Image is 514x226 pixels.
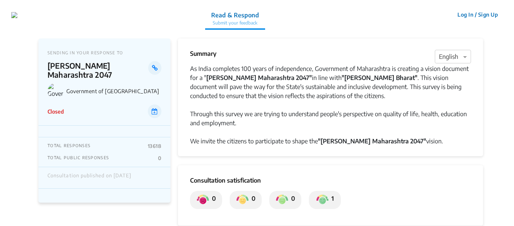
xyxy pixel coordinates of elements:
button: Log In / Sign Up [453,9,503,20]
img: Government of Maharashtra logo [48,83,63,99]
strong: [PERSON_NAME] Maharashtra 2047" [206,74,312,81]
p: Summary [190,49,216,58]
p: 13618 [148,143,161,149]
p: 1 [328,194,334,206]
strong: "[PERSON_NAME] Maharashtra 2047" [318,137,426,145]
img: private_somewhat_dissatisfied.png [236,194,249,206]
p: Read & Respond [211,11,259,20]
p: [PERSON_NAME] Maharashtra 2047 [48,61,148,79]
img: 7907nfqetxyivg6ubhai9kg9bhzr [11,12,17,18]
p: 0 [288,194,295,206]
p: TOTAL PUBLIC RESPONSES [48,155,109,161]
div: As India completes 100 years of independence, Government of Maharashtra is creating a vision docu... [190,64,471,100]
p: SENDING IN YOUR RESPONSE TO [48,50,161,55]
strong: "[PERSON_NAME] Bharat" [342,74,417,81]
img: private_dissatisfied.png [197,194,209,206]
p: 0 [158,155,161,161]
p: 0 [249,194,255,206]
img: private_satisfied.png [316,194,328,206]
div: Through this survey we are trying to understand people's perspective on quality of life, health, ... [190,109,471,128]
div: Consultation published on [DATE] [48,173,131,183]
p: Government of [GEOGRAPHIC_DATA] [66,88,161,94]
img: private_somewhat_satisfied.png [276,194,288,206]
p: Consultation satisfication [190,176,471,185]
p: Closed [48,108,64,115]
p: Submit your feedback [211,20,259,26]
p: TOTAL RESPONSES [48,143,91,149]
div: We invite the citizens to participate to shape the vision. [190,137,471,146]
p: 0 [209,194,216,206]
